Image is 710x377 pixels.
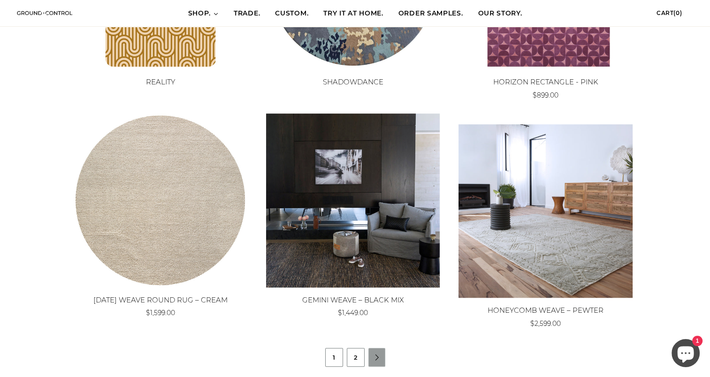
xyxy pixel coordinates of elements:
[323,9,383,18] span: TRY IT AT HOME.
[657,9,673,16] span: Cart
[316,0,391,27] a: TRY IT AT HOME.
[488,306,603,315] a: HONEYCOMB WEAVE – PEWTER
[302,295,404,304] a: GEMINI WEAVE – BLACK MIX
[326,348,343,366] a: 1
[275,9,308,18] span: CUSTOM.
[391,0,471,27] a: ORDER SAMPLES.
[234,9,260,18] span: TRADE.
[181,0,227,27] a: SHOP.
[338,309,368,317] span: $1,449.00
[93,295,228,304] a: [DATE] WEAVE ROUND RUG – CREAM
[323,77,383,86] a: SHADOWDANCE
[493,77,598,86] a: HORIZON RECTANGLE - PINK
[146,309,175,317] span: $1,599.00
[369,354,386,361] a: 
[226,0,267,27] a: TRADE.
[533,91,558,99] span: $899.00
[398,9,463,18] span: ORDER SAMPLES.
[657,9,696,16] a: Cart(0)
[347,348,364,366] a: 2
[267,0,316,27] a: CUSTOM.
[470,0,529,27] a: OUR STORY.
[146,77,175,86] a: REALITY
[530,319,561,328] span: $2,599.00
[669,339,702,369] inbox-online-store-chat: Shopify online store chat
[478,9,522,18] span: OUR STORY.
[676,9,680,16] span: 0
[188,9,211,18] span: SHOP.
